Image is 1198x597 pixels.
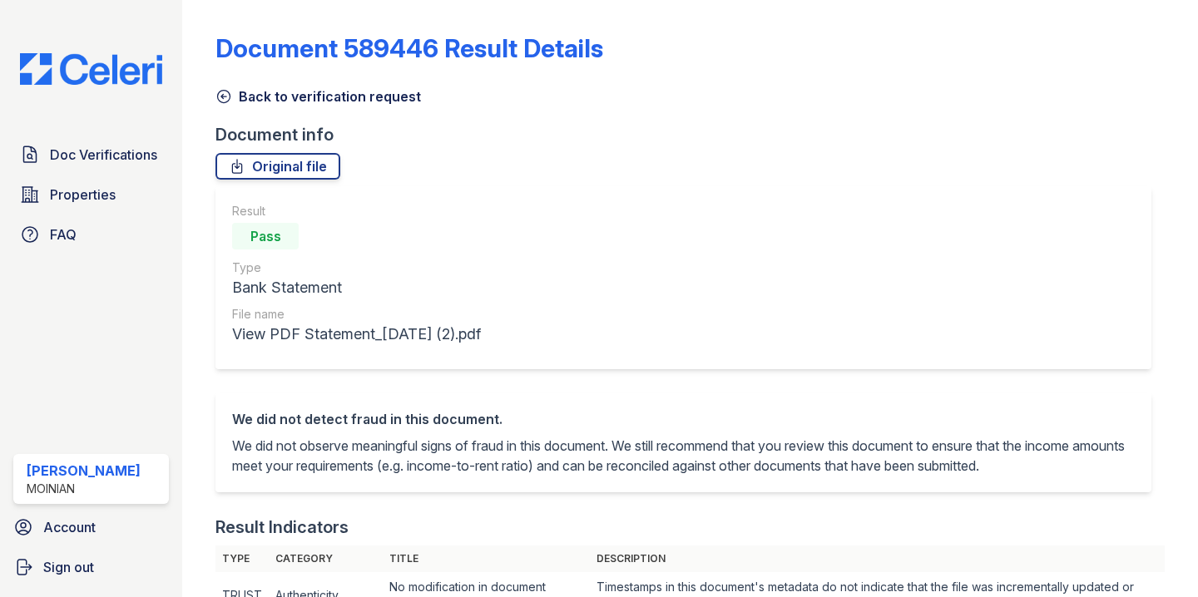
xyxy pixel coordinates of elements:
[215,545,269,572] th: Type
[215,123,1165,146] div: Document info
[232,223,299,249] div: Pass
[215,86,421,106] a: Back to verification request
[232,203,481,220] div: Result
[13,218,169,251] a: FAQ
[27,481,141,497] div: Moinian
[7,550,176,584] a: Sign out
[232,323,481,346] div: View PDF Statement_[DATE] (2).pdf
[383,545,590,572] th: Title
[232,276,481,299] div: Bank Statement
[232,259,481,276] div: Type
[43,557,94,577] span: Sign out
[269,545,383,572] th: Category
[232,306,481,323] div: File name
[50,224,77,244] span: FAQ
[43,517,96,537] span: Account
[590,545,1166,572] th: Description
[7,53,176,85] img: CE_Logo_Blue-a8612792a0a2168367f1c8372b55b34899dd931a85d93a1a3d3e32e68fde9ad4.png
[215,516,349,539] div: Result Indicators
[232,436,1135,476] p: We did not observe meaningful signs of fraud in this document. We still recommend that you review...
[13,178,169,211] a: Properties
[50,145,157,165] span: Doc Verifications
[50,185,116,205] span: Properties
[27,461,141,481] div: [PERSON_NAME]
[7,511,176,544] a: Account
[215,153,340,180] a: Original file
[232,409,1135,429] div: We did not detect fraud in this document.
[13,138,169,171] a: Doc Verifications
[215,33,603,63] a: Document 589446 Result Details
